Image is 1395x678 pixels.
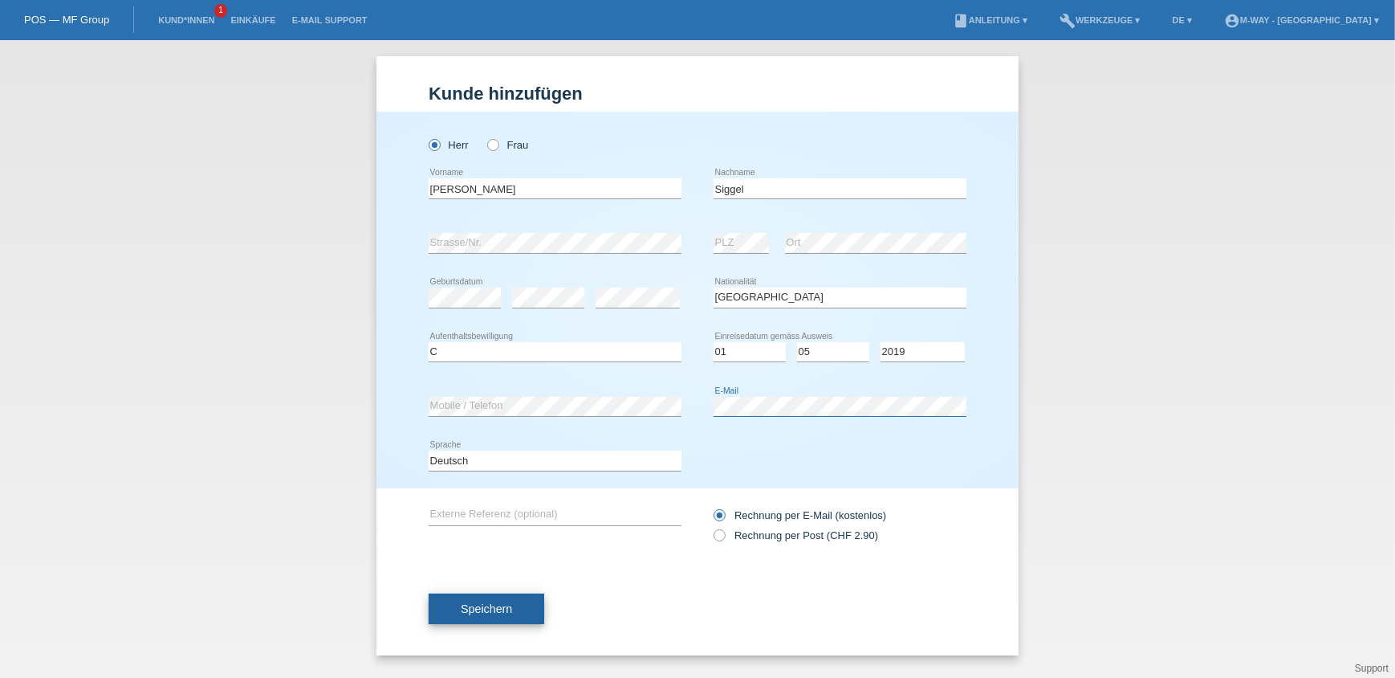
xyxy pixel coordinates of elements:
a: POS — MF Group [24,14,109,26]
input: Rechnung per Post (CHF 2.90) [714,529,724,549]
a: bookAnleitung ▾ [945,15,1035,25]
a: E-Mail Support [284,15,376,25]
span: Speichern [461,602,512,615]
h1: Kunde hinzufügen [429,84,966,104]
a: Kund*innen [150,15,222,25]
input: Rechnung per E-Mail (kostenlos) [714,509,724,529]
label: Herr [429,139,469,151]
a: buildWerkzeuge ▾ [1051,15,1149,25]
button: Speichern [429,594,544,624]
input: Frau [487,139,498,149]
i: book [953,13,969,29]
a: account_circlem-way - [GEOGRAPHIC_DATA] ▾ [1216,15,1387,25]
i: build [1059,13,1076,29]
a: Einkäufe [222,15,283,25]
label: Frau [487,139,528,151]
label: Rechnung per E-Mail (kostenlos) [714,509,886,521]
a: Support [1355,663,1389,674]
i: account_circle [1224,13,1240,29]
span: 1 [214,4,227,18]
input: Herr [429,139,439,149]
label: Rechnung per Post (CHF 2.90) [714,529,878,541]
a: DE ▾ [1165,15,1200,25]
